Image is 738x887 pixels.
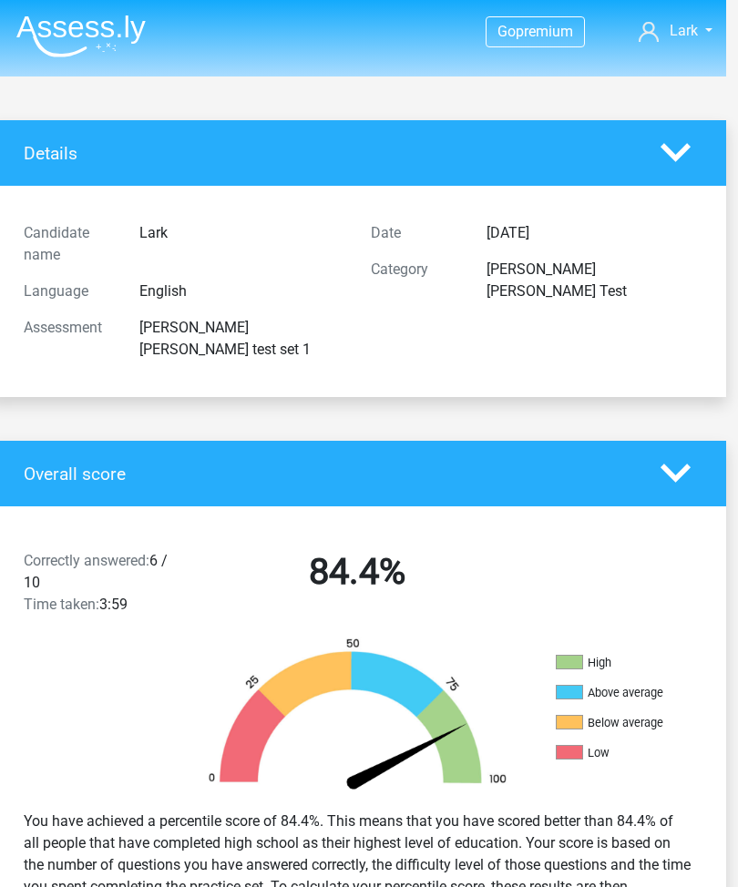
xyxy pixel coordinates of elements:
[556,745,738,761] li: Low
[16,15,146,57] img: Assessly
[639,20,712,42] a: Lark
[357,222,473,244] div: Date
[198,550,518,594] h2: 84.4%
[126,222,357,266] div: Lark
[10,280,126,302] div: Language
[556,715,738,731] li: Below average
[473,222,704,244] div: [DATE]
[487,19,584,44] a: Gopremium
[24,596,99,613] span: Time taken:
[556,655,738,671] li: High
[497,23,516,40] span: Go
[10,222,126,266] div: Candidate name
[24,143,633,164] h4: Details
[126,280,357,302] div: English
[24,464,633,484] h4: Overall score
[357,259,473,302] div: Category
[10,317,126,361] div: Assessment
[187,637,528,796] img: 84.bc7de206d6a3.png
[516,23,573,40] span: premium
[556,685,738,701] li: Above average
[670,22,698,39] span: Lark
[24,552,149,569] span: Correctly answered:
[473,259,704,302] div: [PERSON_NAME] [PERSON_NAME] Test
[126,317,357,361] div: [PERSON_NAME] [PERSON_NAME] test set 1
[10,550,184,616] div: 6 / 10 3:59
